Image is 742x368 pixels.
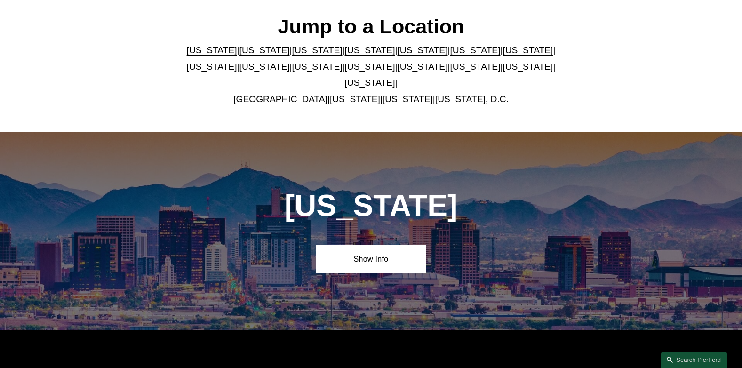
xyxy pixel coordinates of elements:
[503,62,553,72] a: [US_STATE]
[292,62,343,72] a: [US_STATE]
[450,62,500,72] a: [US_STATE]
[234,189,508,223] h1: [US_STATE]
[239,62,290,72] a: [US_STATE]
[179,14,563,39] h2: Jump to a Location
[661,352,727,368] a: Search this site
[233,94,327,104] a: [GEOGRAPHIC_DATA]
[239,45,290,55] a: [US_STATE]
[397,45,447,55] a: [US_STATE]
[435,94,509,104] a: [US_STATE], D.C.
[179,42,563,107] p: | | | | | | | | | | | | | | | | | |
[345,62,395,72] a: [US_STATE]
[330,94,380,104] a: [US_STATE]
[187,62,237,72] a: [US_STATE]
[187,45,237,55] a: [US_STATE]
[345,78,395,88] a: [US_STATE]
[450,45,500,55] a: [US_STATE]
[292,45,343,55] a: [US_STATE]
[345,45,395,55] a: [US_STATE]
[503,45,553,55] a: [US_STATE]
[383,94,433,104] a: [US_STATE]
[316,245,426,273] a: Show Info
[397,62,447,72] a: [US_STATE]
